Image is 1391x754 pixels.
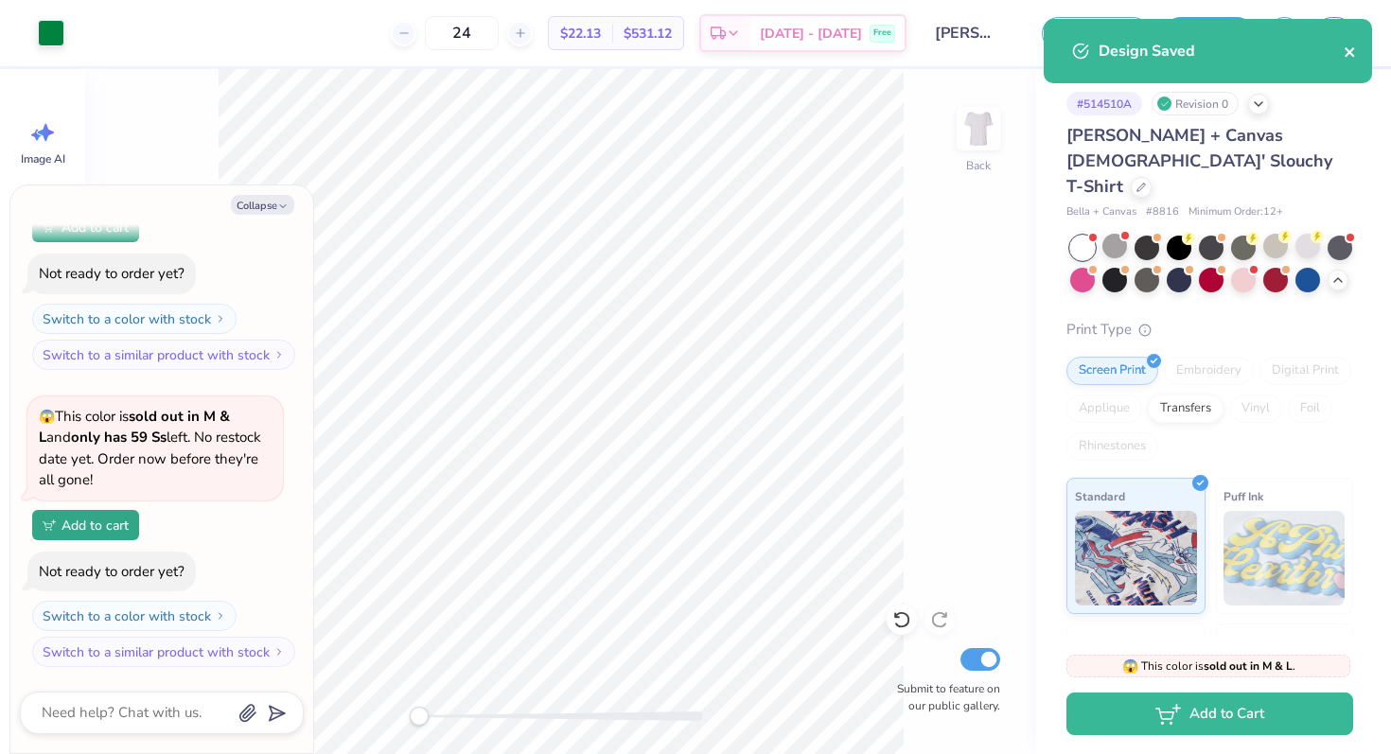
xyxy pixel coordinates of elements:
[39,407,261,490] span: This color is and left. No restock date yet. Order now before they're all gone!
[1189,204,1283,220] span: Minimum Order: 12 +
[410,707,429,726] div: Accessibility label
[273,349,285,360] img: Switch to a similar product with stock
[32,601,237,631] button: Switch to a color with stock
[887,680,1000,714] label: Submit to feature on our public gallery.
[1146,204,1179,220] span: # 8816
[1224,632,1335,652] span: Metallic & Glitter Ink
[32,637,295,667] button: Switch to a similar product with stock
[1122,658,1295,675] span: This color is .
[1066,693,1353,735] button: Add to Cart
[760,24,862,44] span: [DATE] - [DATE]
[960,110,997,148] img: Back
[32,304,237,334] button: Switch to a color with stock
[39,264,185,283] div: Not ready to order yet?
[231,195,294,215] button: Collapse
[39,562,185,581] div: Not ready to order yet?
[921,14,1013,52] input: Untitled Design
[273,646,285,658] img: Switch to a similar product with stock
[1099,40,1344,62] div: Design Saved
[32,340,295,370] button: Switch to a similar product with stock
[71,428,167,447] strong: only has 59 Ss
[1224,511,1346,605] img: Puff Ink
[1148,395,1224,423] div: Transfers
[215,313,226,324] img: Switch to a color with stock
[43,519,56,531] img: Add to cart
[966,157,991,174] div: Back
[32,212,139,242] button: Add to cart
[32,510,139,540] button: Add to cart
[1075,511,1197,605] img: Standard
[21,151,65,167] span: Image AI
[1164,357,1254,385] div: Embroidery
[1075,632,1121,652] span: Neon Ink
[560,24,601,44] span: $22.13
[624,24,672,44] span: $531.12
[1066,432,1158,461] div: Rhinestones
[425,16,499,50] input: – –
[1204,658,1293,674] strong: sold out in M & L
[1066,319,1353,341] div: Print Type
[1259,357,1351,385] div: Digital Print
[1229,395,1282,423] div: Vinyl
[873,26,891,40] span: Free
[1075,486,1125,506] span: Standard
[43,221,56,233] img: Add to cart
[39,407,230,447] strong: sold out in M & L
[1152,92,1239,115] div: Revision 0
[1066,357,1158,385] div: Screen Print
[1066,124,1332,198] span: [PERSON_NAME] + Canvas [DEMOGRAPHIC_DATA]' Slouchy T-Shirt
[1066,204,1136,220] span: Bella + Canvas
[215,610,226,622] img: Switch to a color with stock
[1122,658,1138,675] span: 😱
[1344,40,1357,62] button: close
[39,408,55,426] span: 😱
[1288,395,1332,423] div: Foil
[1066,395,1142,423] div: Applique
[1224,486,1263,506] span: Puff Ink
[1066,92,1142,115] div: # 514510A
